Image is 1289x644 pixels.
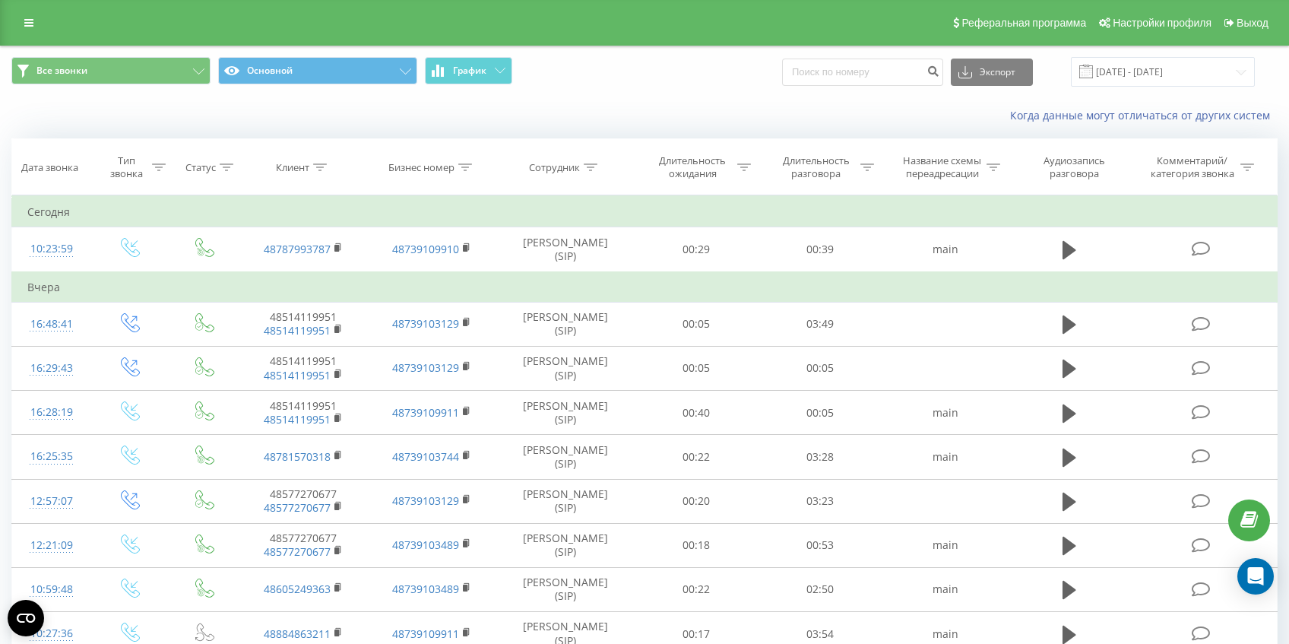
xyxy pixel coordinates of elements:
div: Статус [185,161,216,174]
div: 12:21:09 [27,531,76,560]
a: 48884863211 [264,627,331,641]
div: 16:25:35 [27,442,76,471]
td: 00:53 [758,523,882,567]
td: main [882,523,1010,567]
td: 00:05 [635,302,759,346]
a: 48739103129 [392,360,459,375]
span: График [453,65,486,76]
div: Аудиозапись разговора [1025,154,1124,180]
div: Комментарий/категория звонка [1148,154,1237,180]
button: График [425,57,512,84]
td: 00:22 [635,567,759,611]
div: Клиент [276,161,309,174]
a: 48739109911 [392,627,459,641]
div: 10:59:48 [27,575,76,604]
a: 48739103489 [392,582,459,596]
a: 48605249363 [264,582,331,596]
a: 48739103129 [392,316,459,331]
td: Сегодня [12,197,1278,227]
a: 48514119951 [264,412,331,427]
input: Поиск по номеру [782,59,943,86]
td: [PERSON_NAME] (SIP) [496,567,635,611]
div: 16:29:43 [27,354,76,383]
div: 10:23:59 [27,234,76,264]
span: Реферальная программа [961,17,1086,29]
td: main [882,435,1010,479]
button: Все звонки [11,57,211,84]
td: 03:23 [758,479,882,523]
td: 00:18 [635,523,759,567]
td: 02:50 [758,567,882,611]
a: 48739103744 [392,449,459,464]
td: main [882,227,1010,272]
a: 48577270677 [264,500,331,515]
a: 48514119951 [264,323,331,338]
td: 00:05 [758,346,882,390]
button: Экспорт [951,59,1033,86]
td: [PERSON_NAME] (SIP) [496,523,635,567]
div: Длительность ожидания [652,154,733,180]
div: Сотрудник [529,161,580,174]
a: 48781570318 [264,449,331,464]
div: 12:57:07 [27,487,76,516]
a: 48739103489 [392,538,459,552]
td: 00:39 [758,227,882,272]
div: 16:28:19 [27,398,76,427]
td: [PERSON_NAME] (SIP) [496,302,635,346]
a: 48739109911 [392,405,459,420]
td: 48514119951 [239,302,368,346]
td: main [882,391,1010,435]
td: Вчера [12,272,1278,303]
button: Open CMP widget [8,600,44,636]
td: 03:49 [758,302,882,346]
td: 48514119951 [239,346,368,390]
td: 00:05 [758,391,882,435]
div: Длительность разговора [775,154,857,180]
a: 48739103129 [392,493,459,508]
div: 16:48:41 [27,309,76,339]
td: [PERSON_NAME] (SIP) [496,435,635,479]
td: 00:29 [635,227,759,272]
a: 48577270677 [264,544,331,559]
td: [PERSON_NAME] (SIP) [496,479,635,523]
td: 03:28 [758,435,882,479]
div: Дата звонка [21,161,78,174]
td: [PERSON_NAME] (SIP) [496,391,635,435]
span: Все звонки [36,65,87,77]
td: [PERSON_NAME] (SIP) [496,227,635,272]
div: Тип звонка [104,154,148,180]
div: Open Intercom Messenger [1237,558,1274,595]
td: [PERSON_NAME] (SIP) [496,346,635,390]
td: 00:20 [635,479,759,523]
td: 48577270677 [239,479,368,523]
span: Выход [1237,17,1268,29]
td: 00:22 [635,435,759,479]
span: Настройки профиля [1113,17,1211,29]
a: 48739109910 [392,242,459,256]
div: Название схемы переадресации [901,154,983,180]
div: Бизнес номер [388,161,454,174]
td: 48577270677 [239,523,368,567]
td: 48514119951 [239,391,368,435]
a: Когда данные могут отличаться от других систем [1010,108,1278,122]
a: 48514119951 [264,368,331,382]
button: Основной [218,57,417,84]
a: 48787993787 [264,242,331,256]
td: main [882,567,1010,611]
td: 00:05 [635,346,759,390]
td: 00:40 [635,391,759,435]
